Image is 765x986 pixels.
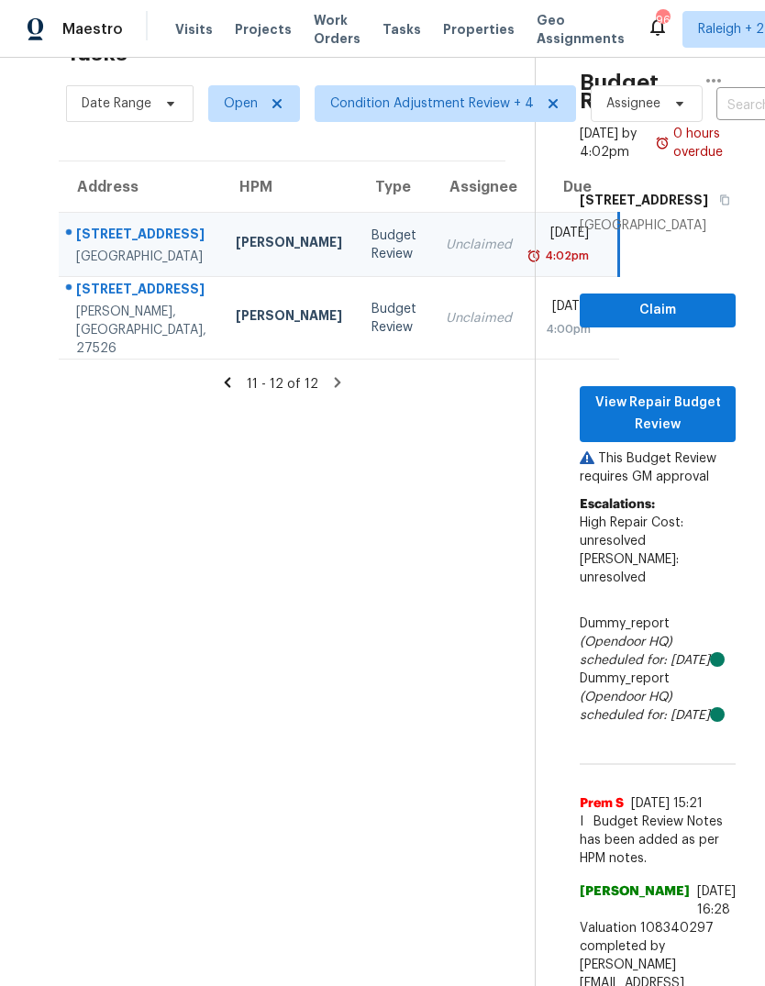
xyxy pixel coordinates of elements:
[580,73,692,110] h2: Budget Review
[580,125,655,161] div: [DATE] by 4:02pm
[698,20,764,39] span: Raleigh + 2
[446,236,512,254] div: Unclaimed
[580,654,710,667] i: scheduled for: [DATE]
[221,161,357,213] th: HPM
[235,20,292,39] span: Projects
[656,11,669,29] div: 96
[247,378,318,391] span: 11 - 12 of 12
[537,11,625,48] span: Geo Assignments
[580,216,736,235] div: [GEOGRAPHIC_DATA]
[443,20,515,39] span: Properties
[594,392,721,437] span: View Repair Budget Review
[82,94,151,113] span: Date Range
[224,94,258,113] span: Open
[580,813,736,868] span: IVA completed scopes has been added as per HPM notes.
[580,709,710,722] i: scheduled for: [DATE]
[582,813,734,831] span: Budget Review Notes
[357,161,431,213] th: Type
[76,303,206,358] div: [PERSON_NAME], [GEOGRAPHIC_DATA], 27526
[580,636,672,648] i: (Opendoor HQ)
[446,309,512,327] div: Unclaimed
[655,125,670,161] img: Overdue Alarm Icon
[580,516,683,548] span: High Repair Cost: unresolved
[527,247,541,265] img: Overdue Alarm Icon
[431,161,527,213] th: Assignee
[330,94,534,113] span: Condition Adjustment Review + 4
[580,691,672,703] i: (Opendoor HQ)
[670,125,736,161] div: 0 hours overdue
[580,386,736,442] button: View Repair Budget Review
[62,20,123,39] span: Maestro
[580,794,624,813] span: Prem S
[631,797,703,810] span: [DATE] 15:21
[580,498,655,511] b: Escalations:
[59,161,221,213] th: Address
[76,225,206,248] div: [STREET_ADDRESS]
[580,882,690,919] span: [PERSON_NAME]
[594,299,721,322] span: Claim
[314,11,360,48] span: Work Orders
[697,885,736,916] span: [DATE] 16:28
[580,449,736,486] p: This Budget Review requires GM approval
[371,227,416,263] div: Budget Review
[236,306,342,329] div: [PERSON_NAME]
[708,183,733,216] button: Copy Address
[76,248,206,266] div: [GEOGRAPHIC_DATA]
[580,191,708,209] h5: [STREET_ADDRESS]
[175,20,213,39] span: Visits
[76,280,206,303] div: [STREET_ADDRESS]
[580,553,679,584] span: [PERSON_NAME]: unresolved
[382,23,421,36] span: Tasks
[236,233,342,256] div: [PERSON_NAME]
[527,161,619,213] th: Due
[606,94,660,113] span: Assignee
[580,294,736,327] button: Claim
[580,615,736,670] div: Dummy_report
[580,670,736,725] div: Dummy_report
[371,300,416,337] div: Budget Review
[66,44,127,62] h2: Tasks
